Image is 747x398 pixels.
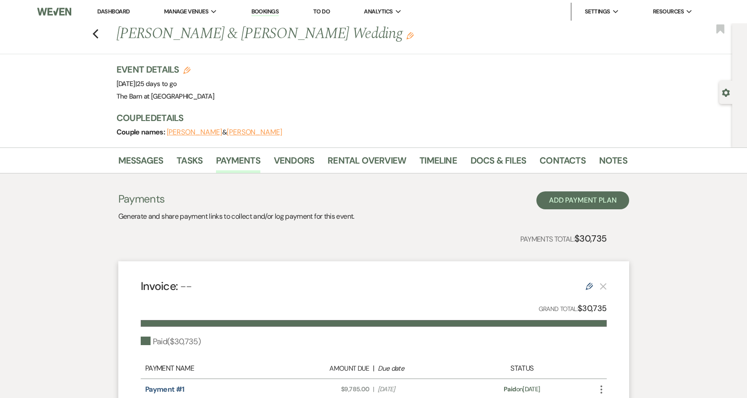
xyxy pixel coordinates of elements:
a: Vendors [274,153,314,173]
button: [PERSON_NAME] [227,129,282,136]
h3: Couple Details [117,112,618,124]
span: Manage Venues [164,7,208,16]
h1: [PERSON_NAME] & [PERSON_NAME] Wedding [117,23,518,45]
p: Grand Total: [539,302,607,315]
button: This payment plan cannot be deleted because it contains links that have been paid through Weven’s... [600,282,607,290]
button: Open lead details [722,88,730,96]
p: Payments Total: [520,231,607,246]
button: Add Payment Plan [536,191,629,209]
a: Bookings [251,8,279,16]
button: [PERSON_NAME] [167,129,222,136]
div: | [282,363,465,374]
span: -- [180,279,192,294]
div: Amount Due [287,363,369,374]
span: [DATE] [378,385,460,394]
a: Payments [216,153,260,173]
div: Paid ( $30,735 ) [141,336,201,348]
button: Edit [406,31,414,39]
a: Notes [599,153,627,173]
a: Tasks [177,153,203,173]
a: Messages [118,153,164,173]
p: Generate and share payment links to collect and/or log payment for this event. [118,211,354,222]
span: 25 days to go [137,79,177,88]
span: | [373,385,374,394]
div: Due date [378,363,460,374]
span: $9,785.00 [287,385,369,394]
strong: $30,735 [578,303,607,314]
strong: $30,735 [574,233,607,244]
span: | [135,79,177,88]
a: Rental Overview [328,153,406,173]
span: [DATE] [117,79,177,88]
div: on [DATE] [465,385,579,394]
a: Timeline [419,153,457,173]
a: Docs & Files [471,153,526,173]
div: Status [465,363,579,374]
img: Weven Logo [37,2,71,21]
span: Paid [504,385,516,393]
h4: Invoice: [141,278,192,294]
a: To Do [313,8,330,15]
span: Settings [585,7,610,16]
a: Contacts [540,153,586,173]
span: Couple names: [117,127,167,137]
span: & [167,128,282,137]
span: Analytics [364,7,393,16]
span: The Barn at [GEOGRAPHIC_DATA] [117,92,214,101]
a: Payment #1 [145,385,185,394]
a: Dashboard [97,8,130,15]
div: Payment Name [145,363,282,374]
h3: Event Details [117,63,214,76]
span: Resources [653,7,684,16]
h3: Payments [118,191,354,207]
